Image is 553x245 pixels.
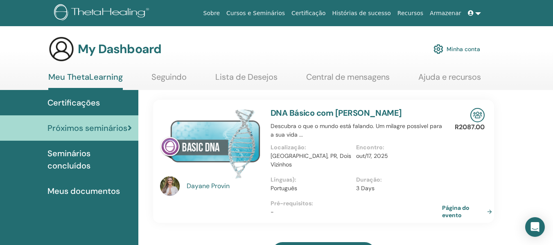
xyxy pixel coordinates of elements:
[47,97,100,109] span: Certificações
[394,6,427,21] a: Recursos
[356,152,437,160] p: out/17, 2025
[160,176,180,196] img: default.jpg
[187,181,262,191] a: Dayane Provin
[78,42,161,56] h3: My Dashboard
[215,72,278,88] a: Lista de Desejos
[470,108,485,122] img: In-Person Seminar
[151,72,187,88] a: Seguindo
[271,152,352,169] p: [GEOGRAPHIC_DATA], PR, Dois Vizinhos
[433,42,443,56] img: cog.svg
[271,184,352,193] p: Português
[48,36,74,62] img: generic-user-icon.jpg
[271,208,442,216] p: -
[271,175,352,184] p: Línguas) :
[47,147,132,172] span: Seminários concluídos
[48,72,123,90] a: Meu ThetaLearning
[356,184,437,193] p: 3 Days
[271,108,402,118] a: DNA Básico com [PERSON_NAME]
[271,143,352,152] p: Localização :
[54,4,152,22] img: logo.png
[356,143,437,152] p: Encontro :
[433,40,480,58] a: Minha conta
[329,6,394,21] a: Histórias de sucesso
[418,72,481,88] a: Ajuda e recursos
[223,6,288,21] a: Cursos e Seminários
[306,72,390,88] a: Central de mensagens
[271,122,442,139] p: Descubra o que o mundo está falando. Um milagre possível para a sua vida ...
[455,122,485,132] p: R2087.00
[356,175,437,184] p: Duração :
[442,204,495,219] a: Página do evento
[160,108,261,179] img: DNA Básico
[200,6,223,21] a: Sobre
[271,199,442,208] p: Pré-requisitos :
[525,217,545,237] div: Open Intercom Messenger
[47,185,120,197] span: Meus documentos
[288,6,329,21] a: Certificação
[47,122,127,134] span: Próximos seminários
[427,6,464,21] a: Armazenar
